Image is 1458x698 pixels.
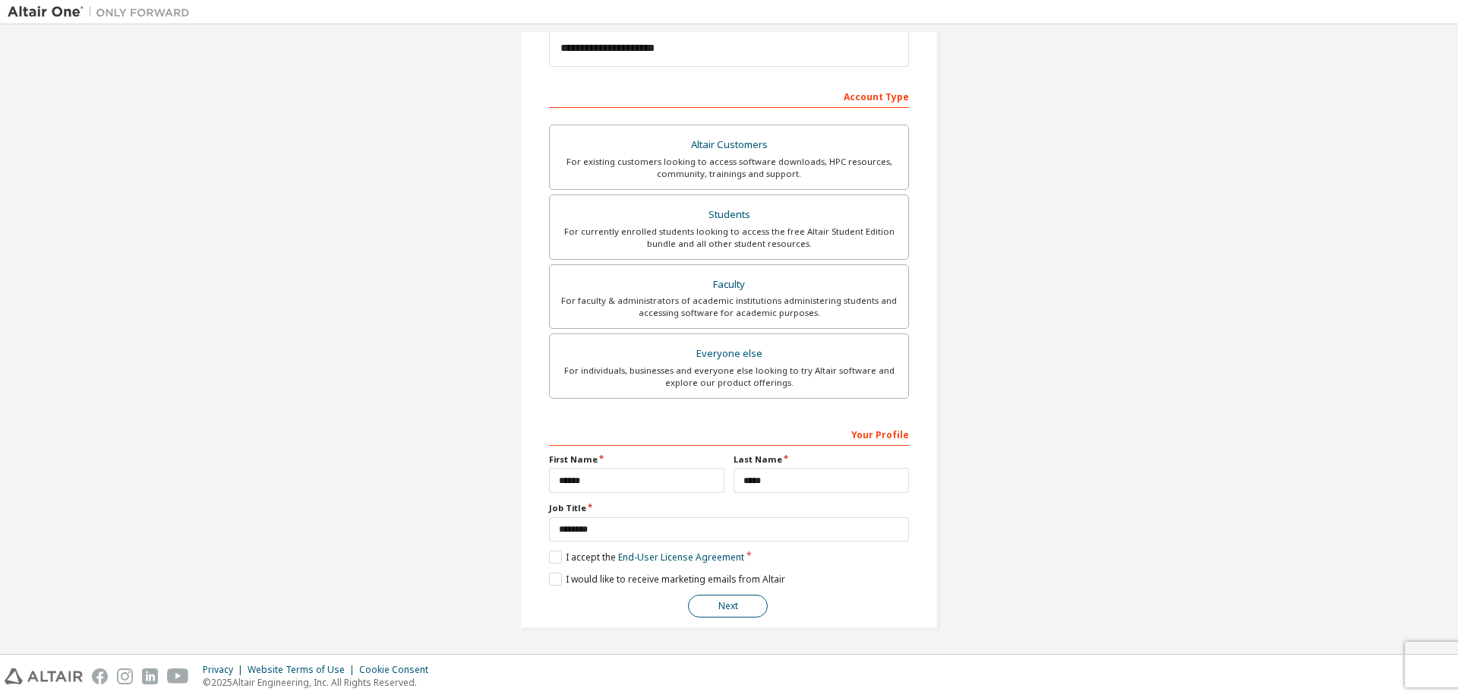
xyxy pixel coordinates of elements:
label: I would like to receive marketing emails from Altair [549,573,785,586]
div: Everyone else [559,343,899,365]
img: facebook.svg [92,668,108,684]
div: Privacy [203,664,248,676]
label: Last Name [734,453,909,466]
div: For existing customers looking to access software downloads, HPC resources, community, trainings ... [559,156,899,180]
img: linkedin.svg [142,668,158,684]
img: Altair One [8,5,197,20]
img: youtube.svg [167,668,189,684]
div: Website Terms of Use [248,664,359,676]
div: For currently enrolled students looking to access the free Altair Student Edition bundle and all ... [559,226,899,250]
div: Altair Customers [559,134,899,156]
a: End-User License Agreement [618,551,744,564]
div: Faculty [559,274,899,295]
div: Cookie Consent [359,664,437,676]
div: For faculty & administrators of academic institutions administering students and accessing softwa... [559,295,899,319]
p: © 2025 Altair Engineering, Inc. All Rights Reserved. [203,676,437,689]
button: Next [688,595,768,617]
div: Students [559,204,899,226]
img: altair_logo.svg [5,668,83,684]
label: First Name [549,453,724,466]
label: Job Title [549,502,909,514]
div: Account Type [549,84,909,108]
div: For individuals, businesses and everyone else looking to try Altair software and explore our prod... [559,365,899,389]
label: I accept the [549,551,744,564]
img: instagram.svg [117,668,133,684]
div: Your Profile [549,422,909,446]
